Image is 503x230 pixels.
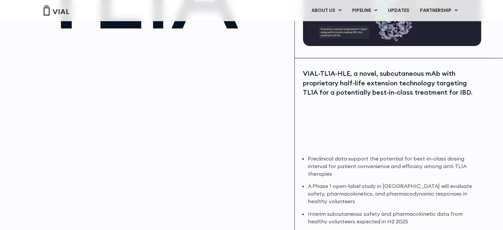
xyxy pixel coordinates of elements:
[306,5,346,16] a: ABOUT USMenu Toggle
[347,5,382,16] a: PIPELINEMenu Toggle
[382,5,414,16] a: UPDATES
[308,155,480,178] li: Preclinical data support the potential for best-in-class dosing interval for patient convenience ...
[308,210,480,225] li: Interim subcutaneous safety and pharmacokinetic data from healthy volunteers expected in H2 2025
[43,6,69,16] img: Vial Logo
[303,69,480,97] div: VIAL-TL1A-HLE, a novel, subcutaneous mAb with proprietary half-life extension technology targetin...
[308,182,480,205] li: A Phase 1 open-label study in [GEOGRAPHIC_DATA] will evaluate safety, pharmacokinetics, and pharm...
[414,5,463,16] a: PARTNERSHIPMenu Toggle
